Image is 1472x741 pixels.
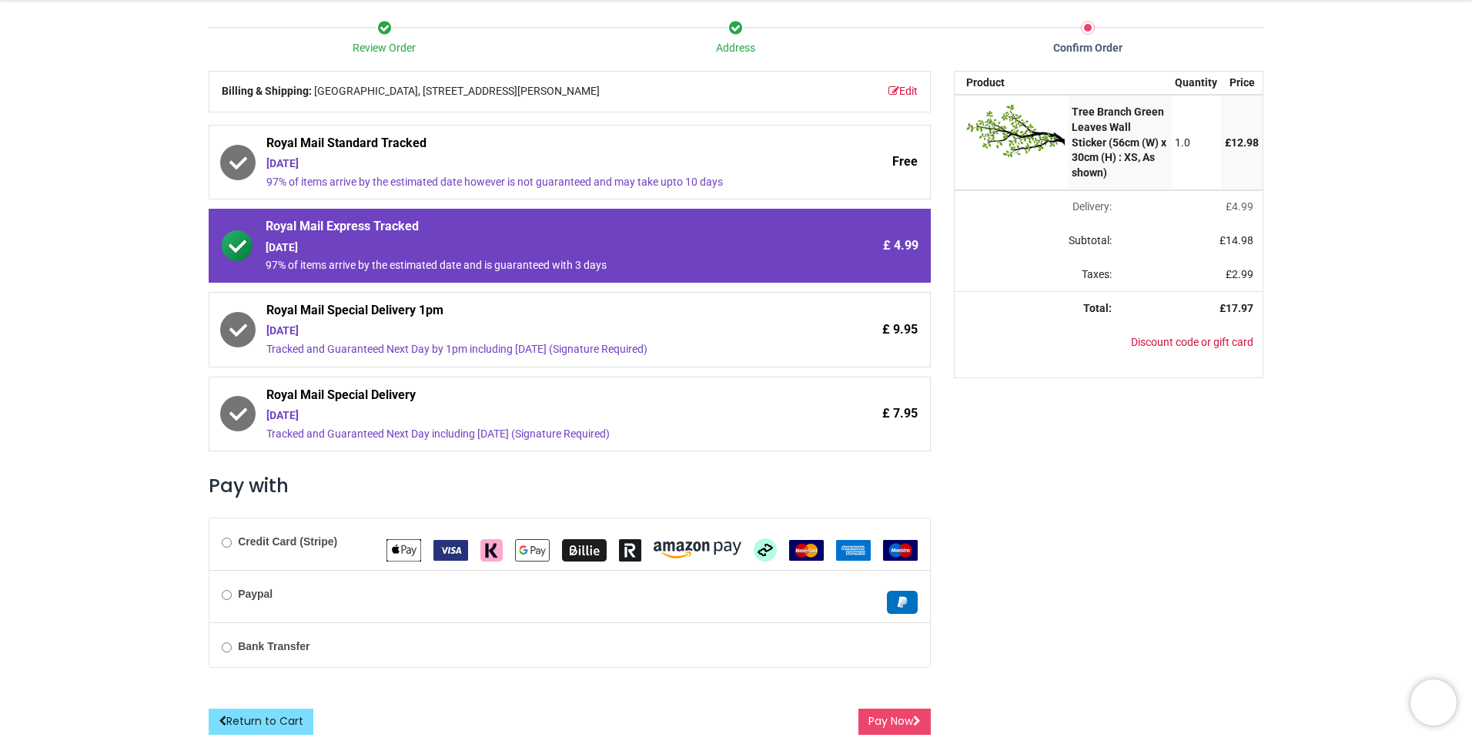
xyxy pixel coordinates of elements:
[266,302,788,324] span: Royal Mail Special Delivery 1pm
[1226,268,1253,280] span: £
[754,543,777,555] span: Afterpay Clearpay
[882,321,918,338] span: £ 9.95
[1226,234,1253,246] span: 14.98
[562,539,607,562] img: Billie
[955,258,1121,292] td: Taxes:
[882,405,918,422] span: £ 7.95
[836,543,871,555] span: American Express
[1410,679,1457,726] iframe: Brevo live chat
[654,543,741,555] span: Amazon Pay
[238,588,273,600] b: Paypal
[883,237,918,254] span: £ 4.99
[966,105,1065,158] img: 135yfsAAAAGSURBVAMA5iccQOjfOSIAAAAASUVORK5CYII=
[1172,72,1222,95] th: Quantity
[955,190,1121,224] td: Delivery will be updated after choosing a new delivery method
[1131,336,1253,348] a: Discount code or gift card
[266,387,788,408] span: Royal Mail Special Delivery
[222,590,232,600] input: Paypal
[619,539,641,562] img: Revolut Pay
[955,224,1121,258] td: Subtotal:
[209,473,931,499] h3: Pay with
[266,175,788,190] div: 97% of items arrive by the estimated date however is not guaranteed and may take upto 10 days
[266,427,788,442] div: Tracked and Guaranteed Next Day including [DATE] (Signature Required)
[386,539,421,562] img: Apple Pay
[883,540,918,561] img: Maestro
[515,539,550,562] img: Google Pay
[888,84,918,99] a: Edit
[560,41,912,56] div: Address
[515,543,550,555] span: Google Pay
[892,153,918,170] span: Free
[266,324,788,339] div: [DATE]
[654,541,741,558] img: Amazon Pay
[266,408,788,424] div: [DATE]
[1226,200,1253,213] span: £
[222,642,232,652] input: Bank Transfer
[858,709,931,735] button: Pay Now
[1232,268,1253,280] span: 2.99
[1231,136,1259,149] span: 12.98
[266,258,788,273] div: 97% of items arrive by the estimated date and is guaranteed with 3 days
[1219,234,1253,246] span: £
[266,135,788,156] span: Royal Mail Standard Tracked
[1083,302,1112,314] strong: Total:
[209,709,313,735] a: Return to Cart
[480,539,503,562] img: Klarna
[238,640,309,652] b: Bank Transfer
[883,543,918,555] span: Maestro
[238,535,337,548] b: Credit Card (Stripe)
[887,595,918,608] span: Paypal
[1072,106,1166,178] strong: Tree Branch Green Leaves Wall Sticker (56cm (W) x 30cm (H) : XS, As shown)
[754,538,777,562] img: Afterpay Clearpay
[955,72,1069,95] th: Product
[887,591,918,614] img: Paypal
[433,540,468,561] img: VISA
[480,543,503,555] span: Klarna
[209,41,560,56] div: Review Order
[912,41,1263,56] div: Confirm Order
[562,543,607,555] span: Billie
[1219,302,1253,314] strong: £
[222,85,312,97] b: Billing & Shipping:
[1226,302,1253,314] span: 17.97
[386,543,421,555] span: Apple Pay
[619,543,641,555] span: Revolut Pay
[266,342,788,357] div: Tracked and Guaranteed Next Day by 1pm including [DATE] (Signature Required)
[222,538,232,548] input: Credit Card (Stripe)
[1225,136,1259,149] span: £
[1232,200,1253,213] span: 4.99
[266,240,788,256] div: [DATE]
[433,543,468,555] span: VISA
[266,218,788,240] span: Royal Mail Express Tracked
[1221,72,1263,95] th: Price
[314,84,600,99] span: [GEOGRAPHIC_DATA], [STREET_ADDRESS][PERSON_NAME]
[1175,136,1217,151] div: 1.0
[836,540,871,561] img: American Express
[266,156,788,172] div: [DATE]
[789,540,824,561] img: MasterCard
[789,543,824,555] span: MasterCard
